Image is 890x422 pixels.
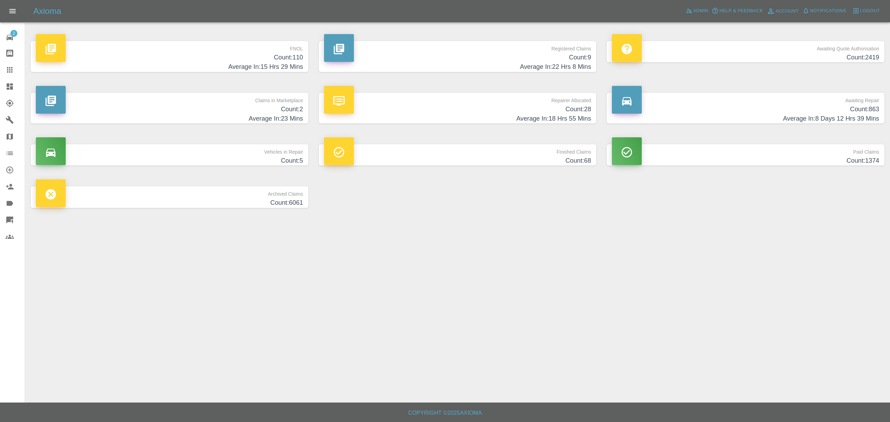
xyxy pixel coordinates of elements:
a: Finished ClaimsCount:68 [319,144,597,165]
a: Repairer AllocatedCount:28Average In:18 Hrs 55 Mins [319,93,597,124]
h4: Count: 1374 [612,156,879,165]
span: Account [776,7,799,15]
h4: Average In: 18 Hrs 55 Mins [324,114,591,123]
a: Awaiting Quote AuthorisationCount:2419 [607,41,884,62]
button: Notifications [801,6,848,16]
a: Account [765,6,801,17]
h4: Count: 9 [324,53,591,62]
h4: Count: 6061 [36,198,303,208]
h4: Count: 2419 [612,53,879,62]
a: Vehicles in RepairCount:5 [31,144,308,165]
h4: Count: 68 [324,156,591,165]
p: Paid Claims [612,144,879,156]
h4: Count: 5 [36,156,303,165]
p: FNOL [36,41,303,53]
h4: Count: 28 [324,105,591,114]
p: Awaiting Repair [612,93,879,105]
a: Claims in MarketplaceCount:2Average In:23 Mins [31,93,308,124]
h5: Axioma [33,6,61,17]
h4: Average In: 8 Days 12 Hrs 39 Mins [612,114,879,123]
p: Registered Claims [324,41,591,53]
h6: Copyright © 2025 Axioma [6,408,884,418]
p: Claims in Marketplace [36,93,303,105]
span: Help & Feedback [719,7,763,15]
a: Awaiting RepairCount:863Average In:8 Days 12 Hrs 39 Mins [607,93,884,124]
span: Notifications [810,7,846,15]
h4: Count: 863 [612,105,879,114]
h4: Average In: 15 Hrs 29 Mins [36,62,303,72]
button: Help & Feedback [710,6,764,16]
h4: Count: 110 [36,53,303,62]
button: Open drawer [4,3,21,19]
p: Awaiting Quote Authorisation [612,41,879,53]
h4: Average In: 22 Hrs 8 Mins [324,62,591,72]
a: Archived ClaimsCount:6061 [31,186,308,208]
a: Registered ClaimsCount:9Average In:22 Hrs 8 Mins [319,41,597,72]
p: Vehicles in Repair [36,144,303,156]
a: Paid ClaimsCount:1374 [607,144,884,165]
span: Admin [693,7,709,15]
p: Finished Claims [324,144,591,156]
a: Admin [684,6,710,16]
span: 2 [10,30,17,37]
p: Repairer Allocated [324,93,591,105]
h4: Count: 2 [36,105,303,114]
p: Archived Claims [36,186,303,198]
span: Logout [860,7,880,15]
button: Logout [851,6,882,16]
a: FNOLCount:110Average In:15 Hrs 29 Mins [31,41,308,72]
h4: Average In: 23 Mins [36,114,303,123]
